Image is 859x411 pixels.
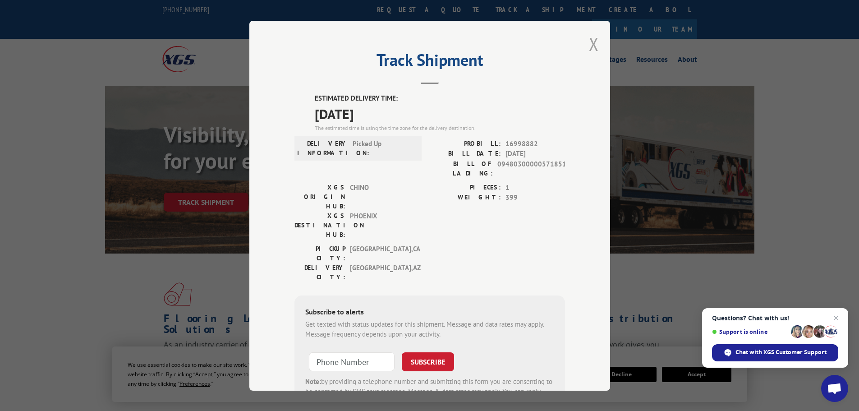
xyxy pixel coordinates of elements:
label: DELIVERY CITY: [294,263,345,282]
label: BILL DATE: [430,149,501,159]
span: [DATE] [505,149,565,159]
span: 16998882 [505,139,565,149]
span: [GEOGRAPHIC_DATA] , AZ [350,263,411,282]
span: Support is online [712,328,788,335]
div: The estimated time is using the time zone for the delivery destination. [315,124,565,132]
span: Questions? Chat with us! [712,314,838,322]
span: 09480300000571851 [497,159,565,178]
label: PICKUP CITY: [294,244,345,263]
span: Picked Up [353,139,413,157]
label: DELIVERY INFORMATION: [297,139,348,157]
label: PIECES: [430,182,501,193]
button: SUBSCRIBE [402,352,454,371]
strong: Note: [305,377,321,385]
span: PHOENIX [350,211,411,239]
label: WEIGHT: [430,193,501,203]
div: Get texted with status updates for this shipment. Message and data rates may apply. Message frequ... [305,319,554,339]
span: 1 [505,182,565,193]
button: Close modal [589,32,599,56]
div: Subscribe to alerts [305,306,554,319]
span: [GEOGRAPHIC_DATA] , CA [350,244,411,263]
span: [DATE] [315,103,565,124]
label: XGS DESTINATION HUB: [294,211,345,239]
div: Chat with XGS Customer Support [712,344,838,361]
label: PROBILL: [430,139,501,149]
span: CHINO [350,182,411,211]
input: Phone Number [309,352,395,371]
h2: Track Shipment [294,54,565,71]
div: by providing a telephone number and submitting this form you are consenting to be contacted by SM... [305,376,554,407]
span: Chat with XGS Customer Support [735,348,827,356]
label: ESTIMATED DELIVERY TIME: [315,93,565,104]
label: XGS ORIGIN HUB: [294,182,345,211]
span: 399 [505,193,565,203]
span: Close chat [831,313,841,323]
label: BILL OF LADING: [430,159,493,178]
div: Open chat [821,375,848,402]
